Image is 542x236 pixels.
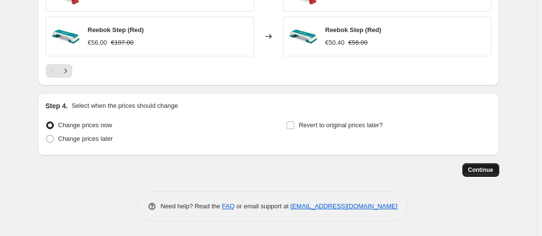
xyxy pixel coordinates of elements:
[348,38,368,48] strike: €56.00
[88,26,144,34] span: Reebok Step (Red)
[290,202,397,210] a: [EMAIL_ADDRESS][DOMAIN_NAME]
[58,135,113,142] span: Change prices later
[59,64,72,78] button: Next
[235,202,290,210] span: or email support at
[288,22,318,51] img: reebok_step_2021_reebok_step_2021_-_teal_80x.jpg
[46,101,68,111] h2: Step 4.
[111,38,134,48] strike: €107.00
[71,101,178,111] p: Select when the prices should change
[88,38,107,48] div: €56.00
[58,121,112,129] span: Change prices now
[325,38,345,48] div: €50.40
[468,166,493,174] span: Continue
[222,202,235,210] a: FAQ
[46,64,72,78] nav: Pagination
[462,163,499,177] button: Continue
[299,121,383,129] span: Revert to original prices later?
[325,26,382,34] span: Reebok Step (Red)
[51,22,80,51] img: reebok_step_2021_reebok_step_2021_-_teal_80x.jpg
[161,202,222,210] span: Need help? Read the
